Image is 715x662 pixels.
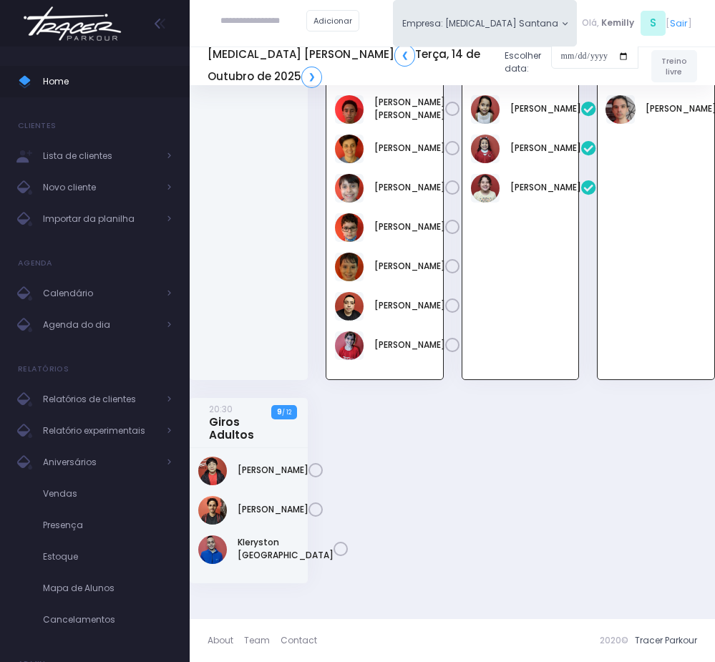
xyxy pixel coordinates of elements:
[471,135,500,163] img: Manuella de Oliveira
[374,96,445,122] a: [PERSON_NAME] [PERSON_NAME]
[43,579,172,598] span: Mapa de Alunos
[600,634,628,646] span: 2020©
[335,213,364,242] img: Miguel Penna Ferreira
[238,536,334,562] a: Kleryston [GEOGRAPHIC_DATA]
[306,10,359,31] a: Adicionar
[198,496,227,525] img: João Pedro Silva Mansur
[43,547,172,566] span: Estoque
[209,402,284,442] a: 20:30Giros Adultos
[577,9,697,38] div: [ ]
[335,95,364,124] img: João Victor dos Santos Simão Becker
[43,422,157,440] span: Relatório experimentais
[335,135,364,163] img: Lisa Generoso
[238,464,308,477] a: [PERSON_NAME]
[605,95,636,124] img: Victor Serradilha de Aguiar
[335,174,364,203] img: Luigi Giusti Vitorino
[43,316,157,334] span: Agenda do dia
[18,355,69,384] h4: Relatórios
[374,260,445,273] a: [PERSON_NAME]
[18,112,56,140] h4: Clientes
[43,147,157,165] span: Lista de clientes
[43,72,172,91] span: Home
[471,174,500,203] img: Victoria Franco
[43,210,157,228] span: Importar da planilha
[43,485,172,503] span: Vendas
[582,16,599,29] span: Olá,
[43,453,157,472] span: Aniversários
[394,44,415,66] a: ❮
[43,390,157,409] span: Relatórios de clientes
[209,403,233,415] small: 20:30
[282,408,291,417] small: / 12
[43,178,157,197] span: Novo cliente
[374,181,445,194] a: [PERSON_NAME]
[510,142,581,155] a: [PERSON_NAME]
[43,610,172,629] span: Cancelamentos
[335,331,364,360] img: Tiago Morais de Medeiros
[374,220,445,233] a: [PERSON_NAME]
[335,253,364,281] img: Nicolas Naliato
[601,16,634,29] span: Kemilly
[335,292,364,321] img: Paulo Cesar Pereira Junior
[281,628,317,653] a: Contact
[510,181,581,194] a: [PERSON_NAME]
[43,516,172,535] span: Presença
[635,634,697,646] a: Tracer Parkour
[208,44,494,87] h5: [MEDICAL_DATA] [PERSON_NAME] Terça, 14 de Outubro de 2025
[208,40,638,92] div: Escolher data:
[651,50,697,82] a: Treino livre
[374,142,445,155] a: [PERSON_NAME]
[641,11,666,36] span: S
[244,628,281,653] a: Team
[18,249,53,278] h4: Agenda
[301,67,322,88] a: ❯
[374,339,445,351] a: [PERSON_NAME]
[198,535,227,564] img: Kleryston Pariz
[277,407,282,417] strong: 9
[510,102,581,115] a: [PERSON_NAME]
[208,628,244,653] a: About
[198,457,227,485] img: Andre Massanobu Shibata
[374,299,445,312] a: [PERSON_NAME]
[670,16,688,30] a: Sair
[471,95,500,124] img: Manuela Zuquette
[238,503,308,516] a: [PERSON_NAME]
[43,284,157,303] span: Calendário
